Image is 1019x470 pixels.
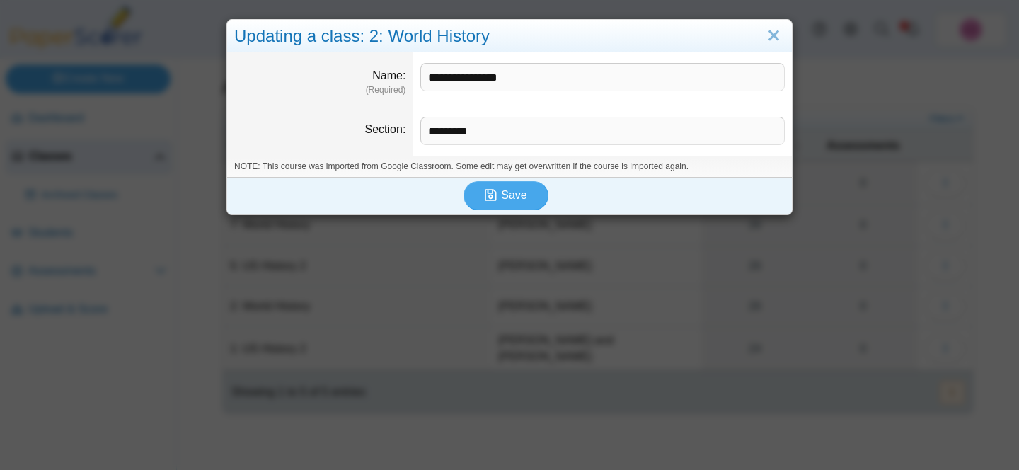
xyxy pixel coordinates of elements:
[234,84,405,96] dfn: (Required)
[365,123,406,135] label: Section
[227,156,792,177] div: NOTE: This course was imported from Google Classroom. Some edit may get overwritten if the course...
[227,20,792,53] div: Updating a class: 2: World History
[763,24,785,48] a: Close
[464,181,548,210] button: Save
[372,69,405,81] label: Name
[501,189,526,201] span: Save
